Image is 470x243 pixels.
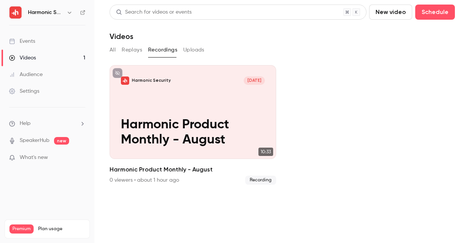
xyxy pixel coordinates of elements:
p: Harmonic Security [132,78,171,83]
ul: Videos [110,65,455,185]
span: new [54,137,69,145]
img: Harmonic Product Monthly - August [121,76,129,85]
button: New video [369,5,412,20]
a: Harmonic Product Monthly - AugustHarmonic Security[DATE]Harmonic Product Monthly - August10:33Har... [110,65,276,185]
span: Help [20,120,31,128]
p: Harmonic Product Monthly - August [121,117,265,148]
div: Settings [9,87,39,95]
button: All [110,44,116,56]
a: SpeakerHub [20,137,49,145]
li: Harmonic Product Monthly - August [110,65,276,185]
span: Premium [9,224,34,234]
h1: Videos [110,32,133,41]
button: unpublished [113,68,122,78]
div: Videos [9,54,36,62]
span: [DATE] [244,76,265,85]
button: Schedule [415,5,455,20]
img: Harmonic Security [9,6,22,19]
div: Audience [9,71,43,78]
iframe: Noticeable Trigger [76,154,85,161]
li: help-dropdown-opener [9,120,85,128]
span: What's new [20,154,48,162]
span: Plan usage [38,226,85,232]
h6: Harmonic Security [28,9,63,16]
div: Search for videos or events [116,8,192,16]
h2: Harmonic Product Monthly - August [110,165,276,174]
section: Videos [110,5,455,238]
button: Uploads [183,44,204,56]
div: 0 viewers • about 1 hour ago [110,176,179,184]
span: 10:33 [258,148,273,156]
div: Events [9,37,35,45]
button: Recordings [148,44,177,56]
span: Recording [245,176,276,185]
button: Replays [122,44,142,56]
